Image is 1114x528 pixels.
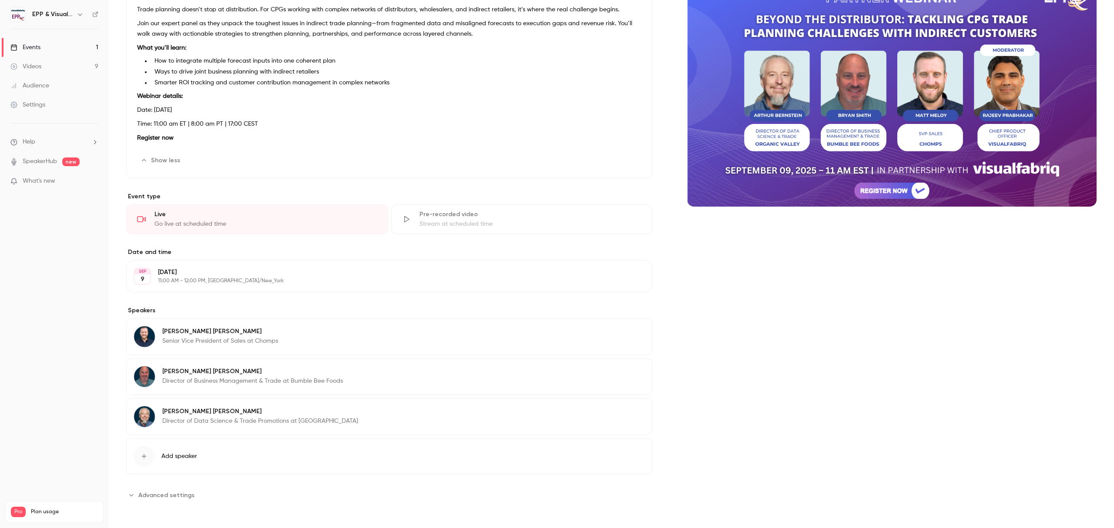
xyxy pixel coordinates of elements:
[137,119,641,129] p: Time: 11:00 am ET | 8:00 am PT | 17:00 CEST
[391,204,653,234] div: Pre-recorded videoStream at scheduled time
[154,220,377,228] div: Go live at scheduled time
[138,491,195,500] span: Advanced settings
[419,210,642,219] div: Pre-recorded video
[10,81,49,90] div: Audience
[23,177,55,186] span: What's new
[10,62,41,71] div: Videos
[137,18,641,39] p: Join our expert panel as they unpack the toughest issues in indirect trade planning—from fragment...
[126,398,652,435] div: Arthur Bernstein[PERSON_NAME] [PERSON_NAME]Director of Data Science & Trade Promotions at [GEOGRA...
[62,157,80,166] span: new
[137,45,186,51] strong: What you’ll learn:
[23,137,35,147] span: Help
[137,135,174,141] strong: Register now
[162,327,278,336] p: [PERSON_NAME] [PERSON_NAME]
[134,326,155,347] img: Matt Meloy
[134,366,155,387] img: Bryan Smith
[126,248,652,257] label: Date and time
[158,268,606,277] p: [DATE]
[11,7,25,21] img: EPP & Visualfabriq
[126,488,200,502] button: Advanced settings
[137,93,183,99] strong: Webinar details:
[126,438,652,474] button: Add speaker
[126,192,652,201] p: Event type
[134,406,155,427] img: Arthur Bernstein
[126,488,652,502] section: Advanced settings
[151,78,641,87] li: Smarter ROI tracking and customer contribution management in complex networks
[162,417,358,425] p: Director of Data Science & Trade Promotions at [GEOGRAPHIC_DATA]
[141,275,144,284] p: 9
[162,367,343,376] p: [PERSON_NAME] [PERSON_NAME]
[10,137,98,147] li: help-dropdown-opener
[137,154,185,167] button: Show less
[126,204,388,234] div: LiveGo live at scheduled time
[126,306,652,315] label: Speakers
[32,10,73,19] h6: EPP & Visualfabriq
[151,67,641,77] li: Ways to drive joint business planning with indirect retailers
[158,277,606,284] p: 11:00 AM - 12:00 PM, [GEOGRAPHIC_DATA]/New_York
[137,4,641,15] p: Trade planning doesn’t stop at distribution. For CPGs working with complex networks of distributo...
[137,105,641,115] p: Date: [DATE]
[151,57,641,66] li: How to integrate multiple forecast inputs into one coherent plan
[31,508,98,515] span: Plan usage
[134,268,150,274] div: SEP
[126,358,652,395] div: Bryan Smith[PERSON_NAME] [PERSON_NAME]Director of Business Management & Trade at Bumble Bee Foods
[23,157,57,166] a: SpeakerHub
[10,43,40,52] div: Events
[11,507,26,517] span: Pro
[161,452,197,461] span: Add speaker
[126,318,652,355] div: Matt Meloy[PERSON_NAME] [PERSON_NAME]Senior Vice President of Sales at Chomps
[162,337,278,345] p: Senior Vice President of Sales at Chomps
[10,100,45,109] div: Settings
[419,220,642,228] div: Stream at scheduled time
[162,377,343,385] p: Director of Business Management & Trade at Bumble Bee Foods
[162,407,358,416] p: [PERSON_NAME] [PERSON_NAME]
[154,210,377,219] div: Live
